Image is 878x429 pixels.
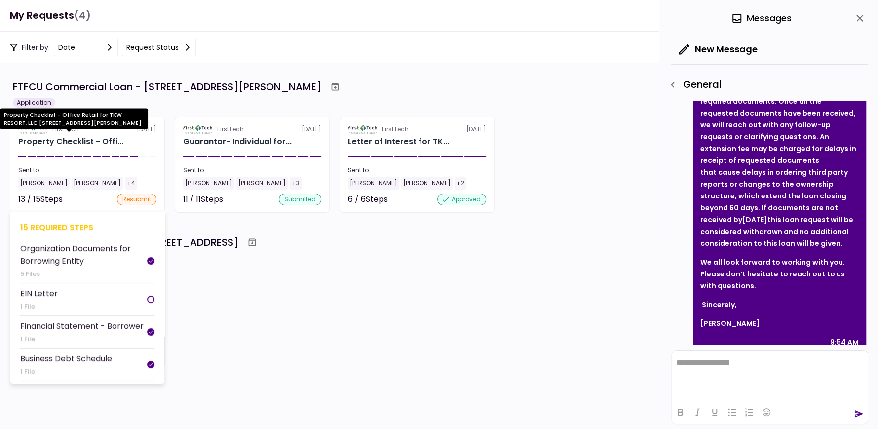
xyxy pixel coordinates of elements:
[854,409,864,419] button: send
[122,39,196,56] button: Request status
[437,194,486,205] div: approved
[58,42,75,53] div: date
[348,125,486,134] div: [DATE]
[20,352,112,365] div: Business Debt Schedule
[700,73,859,248] span: Please reference the First Tech Commercial Lending Portal for the list of additional required doc...
[18,177,70,190] div: [PERSON_NAME]
[10,5,91,26] h1: My Requests
[279,194,321,205] div: submitted
[13,79,321,94] div: FTFCU Commercial Loan - [STREET_ADDRESS][PERSON_NAME]
[18,194,63,205] div: 13 / 15 Steps
[236,177,288,190] div: [PERSON_NAME]
[348,194,388,205] div: 6 / 6 Steps
[382,125,409,134] div: FirstTech
[20,320,144,332] div: Financial Statement - Borrower
[830,336,859,348] div: 9:54 AM
[348,136,449,148] div: Letter of Interest for TKW RESORT, LLC 1402 Boone Street
[183,166,321,175] div: Sent to:
[183,136,292,148] div: Guarantor- Individual for TKW RESORT, LLC Tom White
[183,177,234,190] div: [PERSON_NAME]
[54,39,118,56] button: date
[348,177,399,190] div: [PERSON_NAME]
[20,269,147,279] div: 5 Files
[348,125,378,134] img: Partner logo
[706,405,723,419] button: Underline
[125,177,137,190] div: +4
[290,177,302,190] div: +3
[20,367,112,377] div: 1 File
[455,177,466,190] div: +2
[183,194,223,205] div: 11 / 11 Steps
[724,405,740,419] button: Bullet list
[731,11,792,26] div: Messages
[20,242,147,267] div: Organization Documents for Borrowing Entity
[702,300,737,310] span: Sincerely,
[758,405,775,419] button: Emojis
[326,78,344,96] button: Archive workflow
[20,302,58,312] div: 1 File
[10,39,196,56] div: Filter by:
[401,177,453,190] div: [PERSON_NAME]
[664,77,868,93] div: General
[72,177,123,190] div: [PERSON_NAME]
[20,221,154,234] div: 15 required steps
[672,405,688,419] button: Bold
[348,166,486,175] div: Sent to:
[700,318,760,328] span: [PERSON_NAME]
[74,5,91,26] span: (4)
[20,334,144,344] div: 1 File
[183,125,213,134] img: Partner logo
[689,405,706,419] button: Italic
[20,287,58,300] div: EIN Letter
[741,405,758,419] button: Numbered list
[742,215,767,225] strong: [DATE]
[217,125,244,134] div: FirstTech
[13,98,55,108] div: Application
[117,194,156,205] div: resubmit
[672,351,868,400] iframe: Rich Text Area
[18,136,123,148] div: Property Checklist - Office Retail for TKW RESORT, LLC 1402 Boone Street
[700,257,845,291] span: We all look forward to working with you. Please don’t hesitate to reach out to us with questions.
[183,125,321,134] div: [DATE]
[671,37,765,62] button: New Message
[243,234,261,251] button: Archive workflow
[18,166,156,175] div: Sent to:
[851,10,868,27] button: close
